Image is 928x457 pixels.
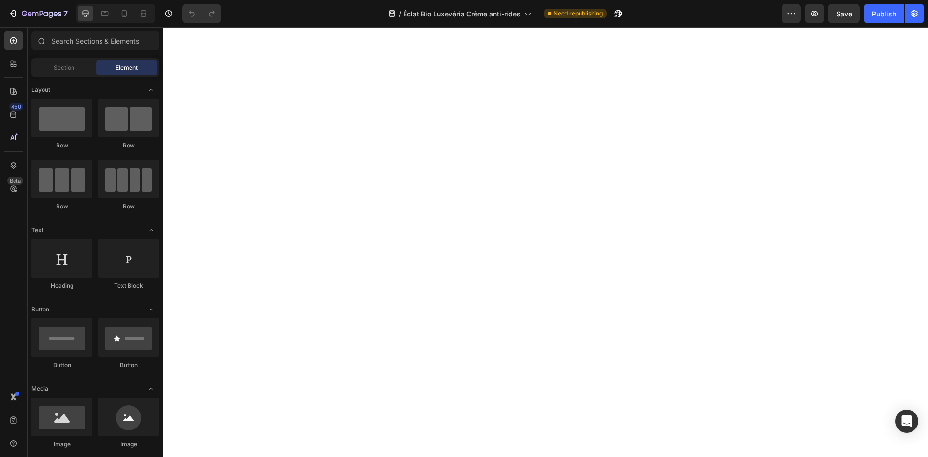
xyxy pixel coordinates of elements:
[403,9,521,19] span: Éclat Bio Luxevéria Crème anti-rides
[31,384,48,393] span: Media
[828,4,860,23] button: Save
[836,10,852,18] span: Save
[895,410,918,433] div: Open Intercom Messenger
[31,31,159,50] input: Search Sections & Elements
[31,361,92,369] div: Button
[4,4,72,23] button: 7
[144,82,159,98] span: Toggle open
[864,4,904,23] button: Publish
[872,9,896,19] div: Publish
[144,302,159,317] span: Toggle open
[98,202,159,211] div: Row
[7,177,23,185] div: Beta
[63,8,68,19] p: 7
[182,4,221,23] div: Undo/Redo
[399,9,401,19] span: /
[31,141,92,150] div: Row
[98,440,159,449] div: Image
[31,226,43,235] span: Text
[31,281,92,290] div: Heading
[31,86,50,94] span: Layout
[54,63,74,72] span: Section
[98,361,159,369] div: Button
[31,305,49,314] span: Button
[31,440,92,449] div: Image
[553,9,603,18] span: Need republishing
[98,281,159,290] div: Text Block
[163,27,928,457] iframe: Design area
[31,202,92,211] div: Row
[9,103,23,111] div: 450
[144,381,159,397] span: Toggle open
[116,63,138,72] span: Element
[98,141,159,150] div: Row
[144,222,159,238] span: Toggle open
